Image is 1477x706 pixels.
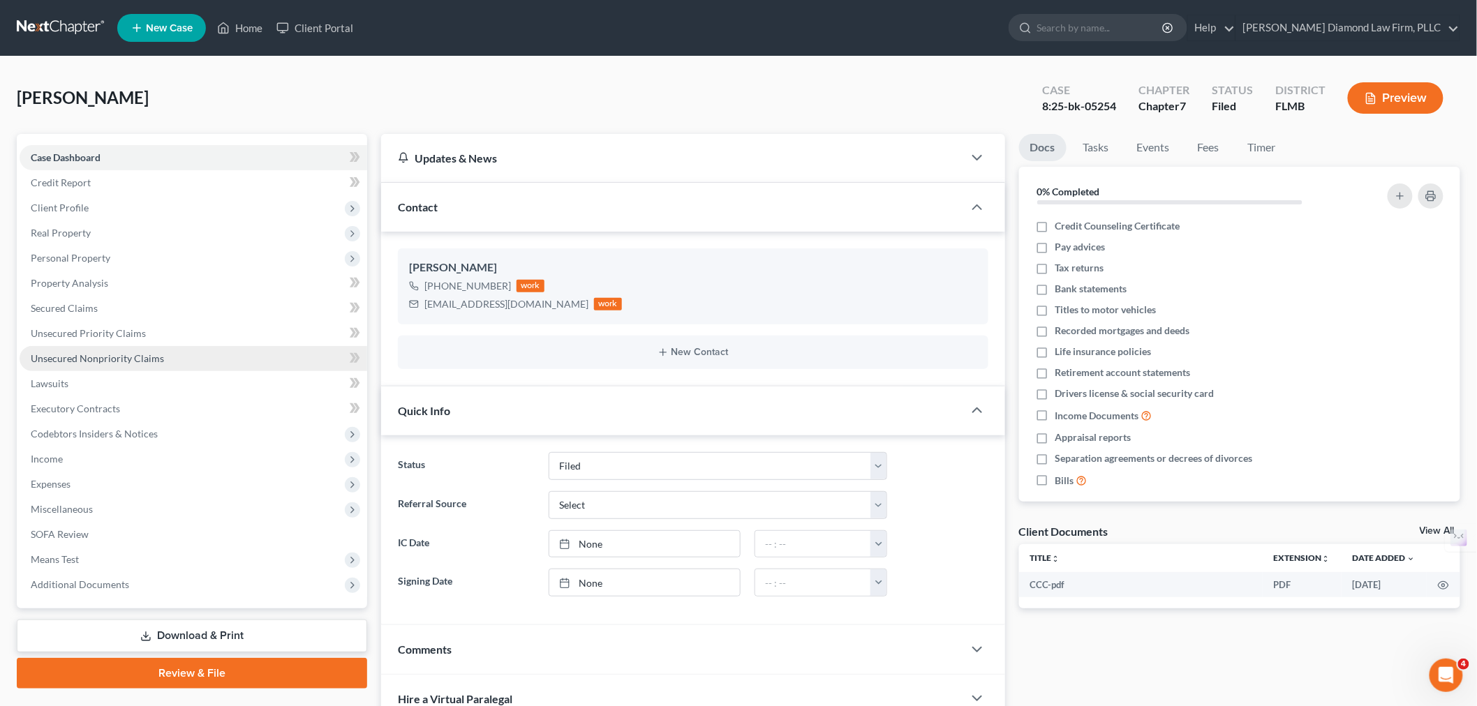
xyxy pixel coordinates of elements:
span: Property Analysis [31,277,108,289]
a: Events [1126,134,1181,161]
div: Chapter [1138,98,1189,114]
div: Updates & News [398,151,947,165]
a: Home [210,15,269,40]
input: -- : -- [755,569,871,596]
span: Credit Counseling Certificate [1055,219,1180,233]
span: SOFA Review [31,528,89,540]
div: work [594,298,622,310]
span: Comments [398,643,452,656]
label: Status [391,452,542,480]
input: -- : -- [755,531,871,557]
input: Search by name... [1037,15,1164,40]
span: Income [31,453,63,465]
span: Case Dashboard [31,151,101,163]
span: Miscellaneous [31,503,93,515]
span: Secured Claims [31,302,98,314]
span: Unsecured Nonpriority Claims [31,352,164,364]
a: Docs [1019,134,1067,161]
span: Unsecured Priority Claims [31,327,146,339]
a: Lawsuits [20,371,367,396]
a: Timer [1237,134,1287,161]
a: None [549,569,740,596]
span: Quick Info [398,404,450,417]
a: Titleunfold_more [1030,553,1060,563]
span: Bank statements [1055,282,1127,296]
span: Separation agreements or decrees of divorces [1055,451,1253,465]
label: Referral Source [391,491,542,519]
a: Tasks [1072,134,1120,161]
a: Fees [1187,134,1231,161]
a: Client Portal [269,15,360,40]
a: Property Analysis [20,271,367,296]
a: SOFA Review [20,522,367,547]
span: 4 [1458,659,1469,670]
strong: 0% Completed [1037,186,1100,197]
span: Means Test [31,553,79,565]
i: unfold_more [1322,555,1330,563]
a: View All [1420,526,1455,536]
a: None [549,531,740,557]
span: Bills [1055,474,1074,488]
div: 8:25-bk-05254 [1042,98,1116,114]
a: Executory Contracts [20,396,367,421]
a: Help [1188,15,1235,40]
td: PDF [1263,572,1342,597]
button: New Contact [409,347,977,358]
a: Unsecured Priority Claims [20,321,367,346]
a: Download & Print [17,619,367,652]
a: Unsecured Nonpriority Claims [20,346,367,371]
a: [PERSON_NAME] Diamond Law Firm, PLLC [1236,15,1460,40]
span: Lawsuits [31,377,68,389]
a: Date Added expand_more [1353,553,1416,563]
a: Case Dashboard [20,145,367,170]
a: Secured Claims [20,296,367,321]
label: IC Date [391,530,542,558]
div: Client Documents [1019,524,1108,539]
span: Expenses [31,478,70,490]
div: [PERSON_NAME] [409,260,977,276]
a: Credit Report [20,170,367,195]
label: Signing Date [391,569,542,596]
span: Pay advices [1055,240,1106,254]
span: Appraisal reports [1055,430,1131,444]
div: District [1275,82,1326,98]
div: Status [1212,82,1253,98]
span: Credit Report [31,176,91,188]
i: unfold_more [1052,555,1060,563]
span: Income Documents [1055,409,1139,423]
span: Additional Documents [31,578,129,590]
div: Chapter [1138,82,1189,98]
span: New Case [146,23,193,33]
iframe: Intercom live chat [1430,659,1463,692]
td: [DATE] [1342,572,1427,597]
span: Real Property [31,227,91,239]
div: FLMB [1275,98,1326,114]
span: Drivers license & social security card [1055,386,1215,400]
div: Case [1042,82,1116,98]
span: Contact [398,200,438,213]
span: Life insurance policies [1055,345,1152,359]
a: Review & File [17,658,367,689]
span: Executory Contracts [31,403,120,414]
div: [PHONE_NUMBER] [424,279,511,293]
div: [EMAIL_ADDRESS][DOMAIN_NAME] [424,297,588,311]
span: Client Profile [31,202,89,213]
td: CCC-pdf [1019,572,1263,597]
span: Tax returns [1055,261,1104,275]
span: [PERSON_NAME] [17,87,149,107]
div: work [517,280,544,292]
i: expand_more [1407,555,1416,563]
div: Filed [1212,98,1253,114]
button: Preview [1348,82,1443,114]
span: Retirement account statements [1055,366,1191,380]
span: Recorded mortgages and deeds [1055,324,1190,338]
a: Extensionunfold_more [1274,553,1330,563]
span: Titles to motor vehicles [1055,303,1157,317]
span: 7 [1180,99,1186,112]
span: Codebtors Insiders & Notices [31,428,158,440]
span: Hire a Virtual Paralegal [398,692,512,705]
span: Personal Property [31,252,110,264]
